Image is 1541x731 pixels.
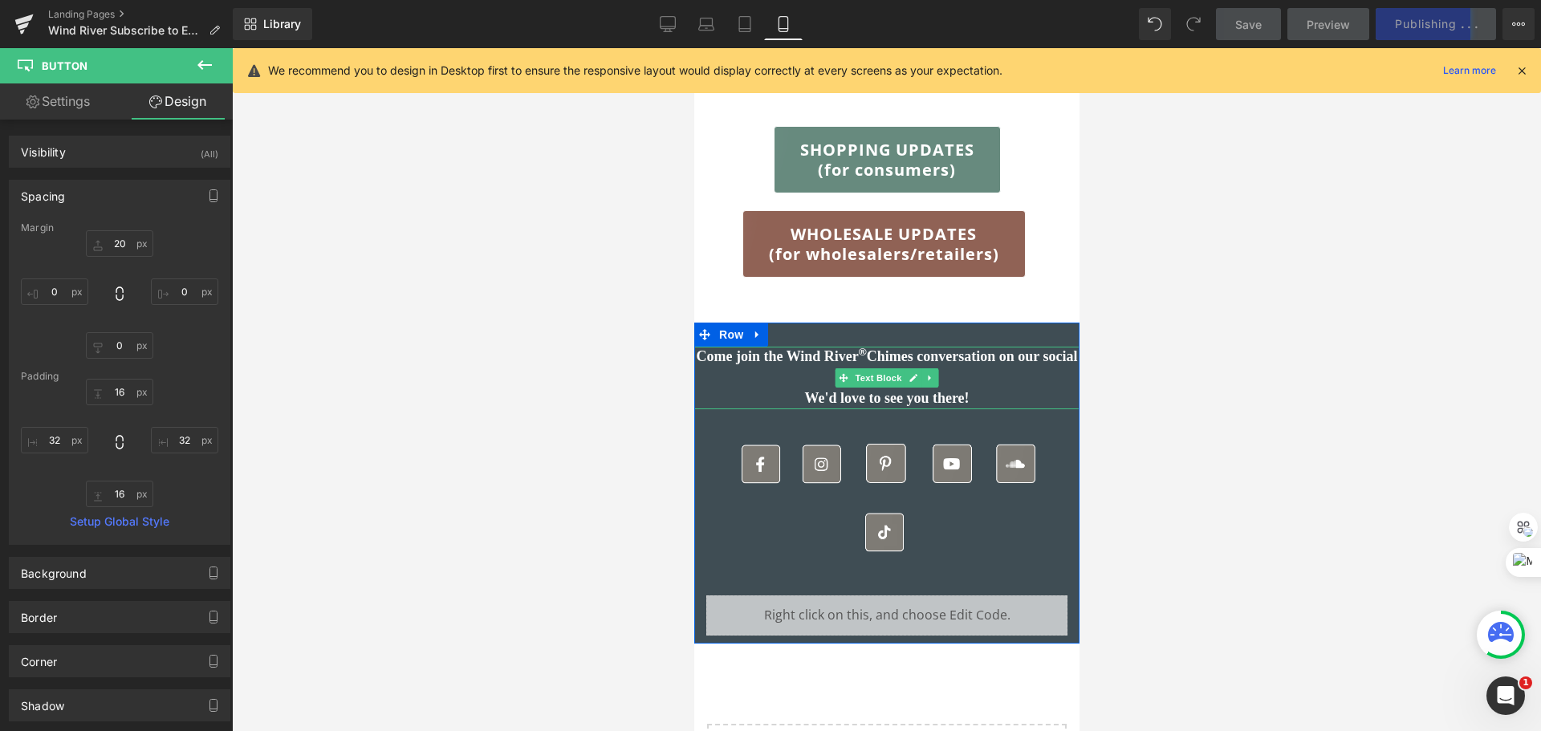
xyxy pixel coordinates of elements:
a: Mobile [764,8,803,40]
span: We'd love to see you there! [110,342,274,358]
a: New Library [233,8,312,40]
div: Margin [21,222,218,234]
div: Border [21,602,57,624]
a: Tablet [726,8,764,40]
input: 0 [86,481,153,507]
span: Row [21,274,53,298]
input: 0 [86,379,153,405]
input: 0 [86,332,153,359]
a: Expand / Collapse [228,320,245,339]
div: Background [21,558,87,580]
input: 0 [21,278,88,305]
input: 0 [21,427,88,453]
span: Library [263,17,301,31]
div: (All) [201,136,218,163]
button: Undo [1139,8,1171,40]
input: 0 [151,427,218,453]
div: Visibility [21,136,66,159]
div: Padding [21,371,218,382]
span: Preview [1307,16,1350,33]
a: Setup Global Style [21,515,218,528]
span: Wind River Subscribe to Email Updates [48,24,202,37]
div: Shadow [21,690,64,713]
a: Landing Pages [48,8,233,21]
span: Text Block [157,320,210,339]
a: Preview [1287,8,1369,40]
a: Learn more [1437,61,1502,80]
iframe: Intercom live chat [1486,676,1525,715]
input: 0 [151,278,218,305]
span: Button [42,59,87,72]
span: Save [1235,16,1262,33]
span: 1 [1519,676,1532,689]
input: 0 [86,230,153,257]
div: Spacing [21,181,65,203]
button: Redo [1177,8,1210,40]
a: Expand / Collapse [53,274,74,298]
a: SHOPPING UPDATES(for consumers) [79,78,307,145]
span: ® [165,298,173,310]
span: SHOPPING UPDATES (for consumers) [106,91,280,132]
a: WHOLESALE UPDATES(for wholesalers/retailers) [48,162,331,229]
a: Desktop [649,8,687,40]
div: Corner [21,646,57,668]
a: Design [120,83,236,120]
a: Laptop [687,8,726,40]
span: WHOLESALE UPDATES (for wholesalers/retailers) [75,176,305,216]
button: More [1502,8,1535,40]
p: We recommend you to design in Desktop first to ensure the responsive layout would display correct... [268,62,1002,79]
